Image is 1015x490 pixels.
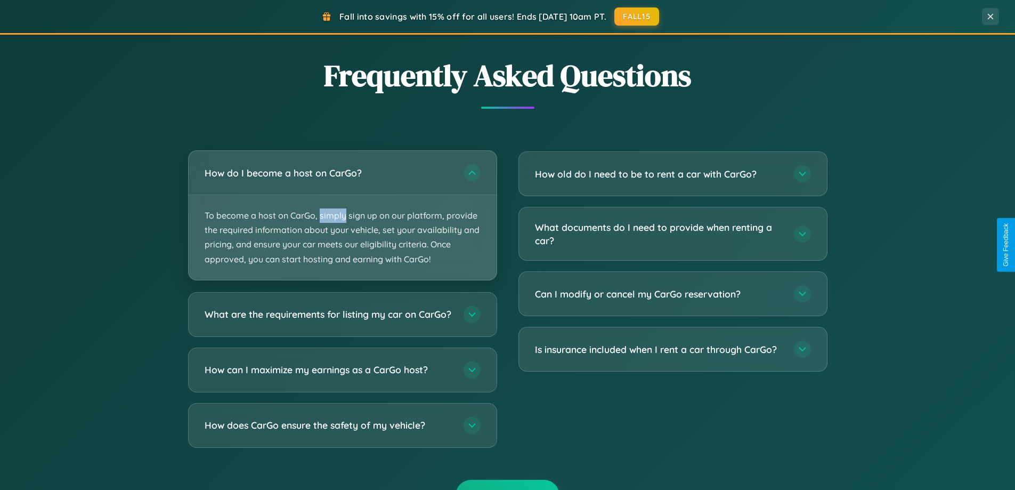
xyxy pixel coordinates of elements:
[1002,223,1010,267] div: Give Feedback
[189,195,497,280] p: To become a host on CarGo, simply sign up on our platform, provide the required information about...
[535,287,783,301] h3: Can I modify or cancel my CarGo reservation?
[188,55,827,96] h2: Frequently Asked Questions
[535,167,783,181] h3: How old do I need to be to rent a car with CarGo?
[535,343,783,356] h3: Is insurance included when I rent a car through CarGo?
[205,308,453,321] h3: What are the requirements for listing my car on CarGo?
[339,11,606,22] span: Fall into savings with 15% off for all users! Ends [DATE] 10am PT.
[205,166,453,180] h3: How do I become a host on CarGo?
[205,363,453,376] h3: How can I maximize my earnings as a CarGo host?
[535,221,783,247] h3: What documents do I need to provide when renting a car?
[614,7,659,26] button: FALL15
[205,419,453,432] h3: How does CarGo ensure the safety of my vehicle?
